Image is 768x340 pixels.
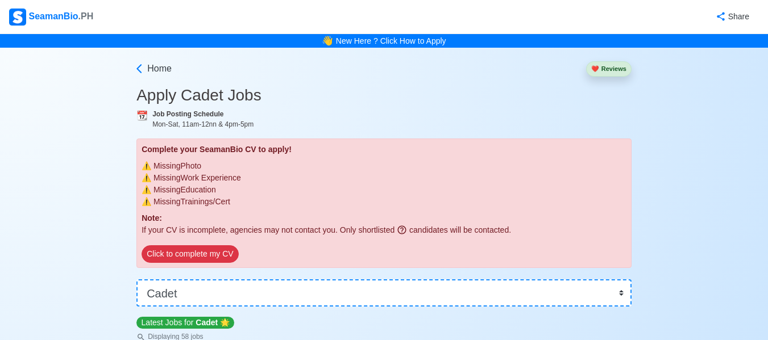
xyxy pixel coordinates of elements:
[142,224,626,236] p: If your CV is incomplete, agencies may not contact you. Only shortlisted candidates will be conta...
[9,9,93,26] div: SeamanBio
[78,11,94,21] span: .PH
[142,145,292,154] span: Complete your SeamanBio CV to apply!
[142,173,151,182] span: close
[220,318,230,327] span: star
[142,160,626,172] div: Missing Photo
[136,111,148,120] span: calendar
[142,197,151,206] span: close
[142,185,151,194] span: close
[704,6,759,28] button: Share
[147,62,172,75] span: Home
[142,184,626,196] div: Missing Education
[136,86,632,105] h3: Apply Cadet Jobs
[134,62,172,75] a: Home
[591,65,599,72] span: heart
[319,32,336,49] span: bell
[142,196,626,208] div: Missing Trainings/Cert
[136,317,234,329] p: Latest Jobs for
[142,161,151,170] span: close
[142,245,238,263] button: Click to complete my CV
[152,110,223,118] b: Job Posting Schedule
[152,119,632,129] div: Mon-Sat, 11am-12nn & 4pm-5pm
[586,61,632,77] button: heartReviews
[9,9,26,26] img: Logo
[196,318,218,327] span: Cadet
[336,36,446,45] a: New Here ? Click How to Apply
[142,212,626,224] p: Note:
[142,172,626,184] div: Missing Work Experience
